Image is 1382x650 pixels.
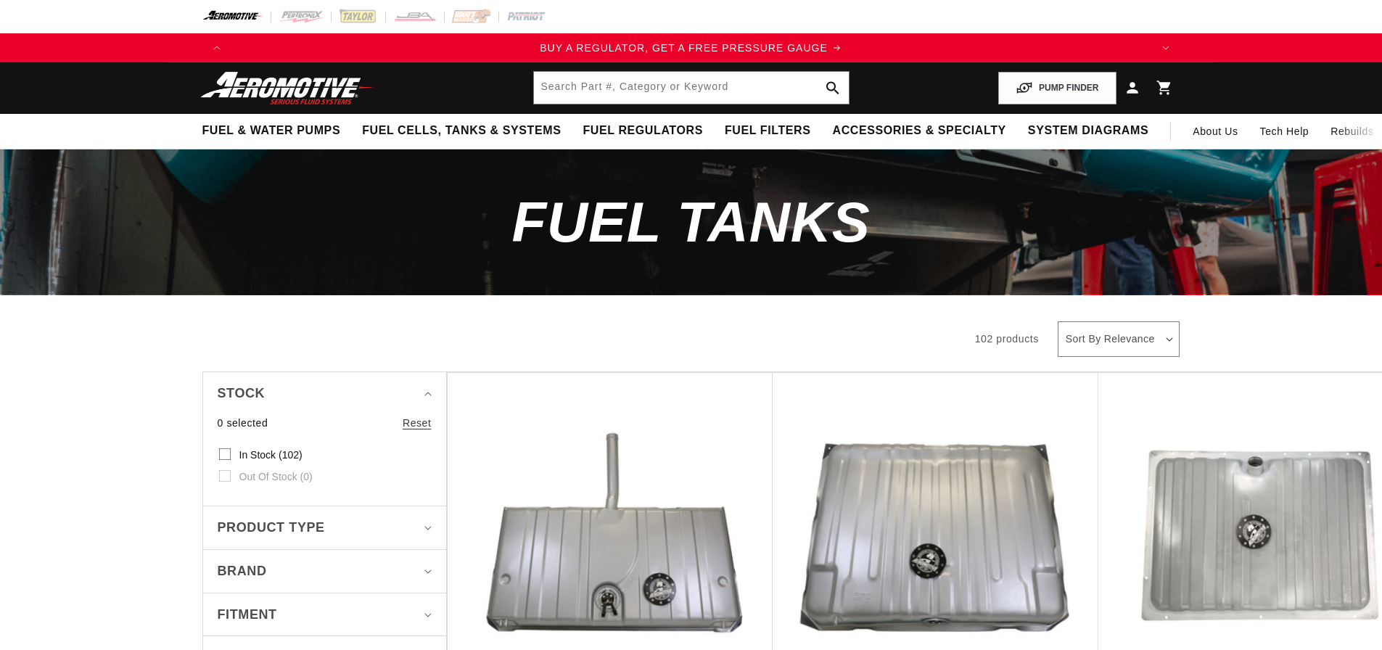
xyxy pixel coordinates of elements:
[534,72,849,104] input: Search by Part Number, Category or Keyword
[714,114,822,148] summary: Fuel Filters
[166,33,1217,62] slideshow-component: Translation missing: en.sections.announcements.announcement_bar
[231,40,1151,56] div: Announcement
[725,123,811,139] span: Fuel Filters
[192,114,352,148] summary: Fuel & Water Pumps
[218,517,325,538] span: Product type
[833,123,1006,139] span: Accessories & Specialty
[975,333,1039,345] span: 102 products
[1330,123,1373,139] span: Rebuilds
[583,123,702,139] span: Fuel Regulators
[1260,123,1309,139] span: Tech Help
[1182,114,1249,149] a: About Us
[218,415,268,431] span: 0 selected
[218,372,432,415] summary: Stock (0 selected)
[351,114,572,148] summary: Fuel Cells, Tanks & Systems
[197,71,378,105] img: Aeromotive
[817,72,849,104] button: search button
[1017,114,1159,148] summary: System Diagrams
[822,114,1017,148] summary: Accessories & Specialty
[231,40,1151,56] a: BUY A REGULATOR, GET A FREE PRESSURE GAUGE
[1151,33,1180,62] button: Translation missing: en.sections.announcements.next_announcement
[218,604,277,625] span: Fitment
[1193,126,1238,137] span: About Us
[540,42,828,54] span: BUY A REGULATOR, GET A FREE PRESSURE GAUGE
[231,40,1151,56] div: 1 of 4
[239,448,303,461] span: In stock (102)
[512,190,871,254] span: Fuel Tanks
[202,123,341,139] span: Fuel & Water Pumps
[202,33,231,62] button: Translation missing: en.sections.announcements.previous_announcement
[218,506,432,549] summary: Product type (0 selected)
[218,550,432,593] summary: Brand (0 selected)
[403,415,432,431] a: Reset
[218,593,432,636] summary: Fitment (0 selected)
[1249,114,1320,149] summary: Tech Help
[998,72,1116,104] button: PUMP FINDER
[218,383,266,404] span: Stock
[1028,123,1148,139] span: System Diagrams
[572,114,713,148] summary: Fuel Regulators
[362,123,561,139] span: Fuel Cells, Tanks & Systems
[218,561,267,582] span: Brand
[239,470,313,483] span: Out of stock (0)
